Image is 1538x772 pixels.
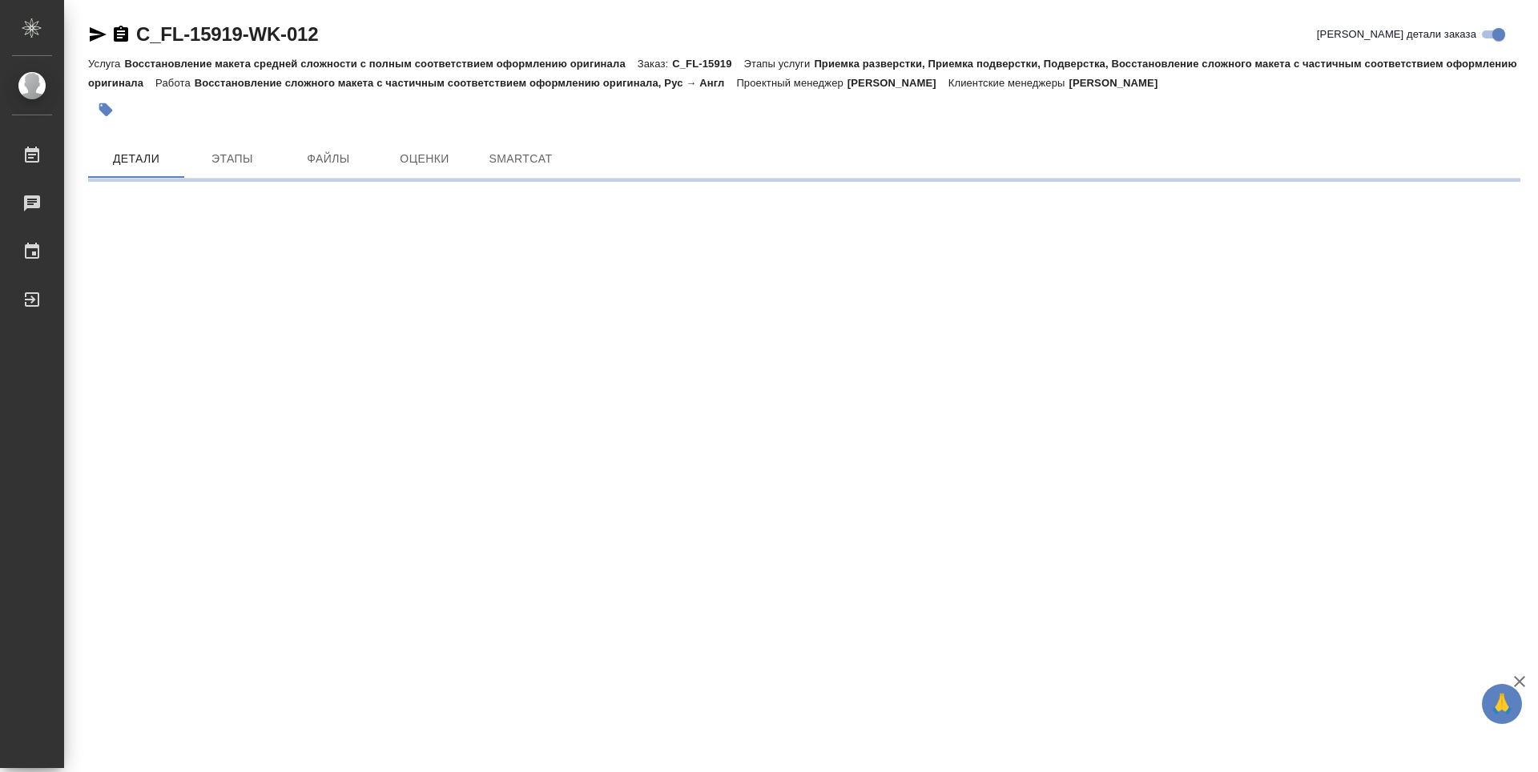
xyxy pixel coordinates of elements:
[88,25,107,44] button: Скопировать ссылку для ЯМессенджера
[290,149,367,169] span: Файлы
[736,77,847,89] p: Проектный менеджер
[1482,684,1522,724] button: 🙏
[88,92,123,127] button: Добавить тэг
[482,149,559,169] span: SmartCat
[195,77,737,89] p: Восстановление сложного макета с частичным соответствием оформлению оригинала, Рус → Англ
[155,77,195,89] p: Работа
[124,58,637,70] p: Восстановление макета средней сложности с полным соответствием оформлению оригинала
[672,58,743,70] p: C_FL-15919
[136,23,318,45] a: C_FL-15919-WK-012
[948,77,1069,89] p: Клиентские менеджеры
[848,77,948,89] p: [PERSON_NAME]
[638,58,672,70] p: Заказ:
[386,149,463,169] span: Оценки
[1488,687,1516,721] span: 🙏
[1069,77,1170,89] p: [PERSON_NAME]
[744,58,815,70] p: Этапы услуги
[111,25,131,44] button: Скопировать ссылку
[88,58,124,70] p: Услуга
[98,149,175,169] span: Детали
[194,149,271,169] span: Этапы
[1317,26,1476,42] span: [PERSON_NAME] детали заказа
